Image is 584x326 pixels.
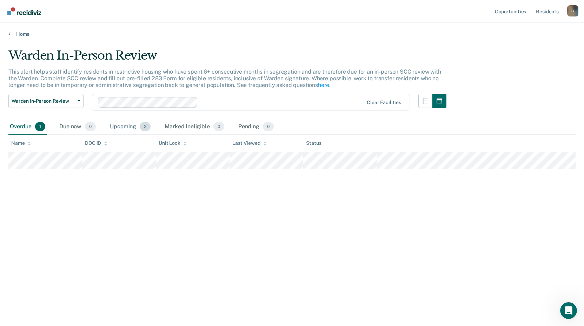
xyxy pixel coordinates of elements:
div: Last Viewed [232,140,266,146]
img: Recidiviz [7,7,41,15]
div: G [567,5,578,16]
iframe: Intercom live chat [560,302,577,319]
div: Marked Ineligible0 [163,119,226,135]
span: 0 [263,122,274,131]
div: Pending0 [237,119,275,135]
div: Warden In-Person Review [8,48,446,68]
p: This alert helps staff identify residents in restrictive housing who have spent 6+ consecutive mo... [8,68,441,88]
div: Clear facilities [367,100,401,106]
span: 1 [35,122,45,131]
button: Warden In-Person Review [8,94,84,108]
div: Status [306,140,321,146]
span: 0 [213,122,224,131]
div: Due now0 [58,119,97,135]
span: 2 [140,122,151,131]
div: Upcoming2 [108,119,152,135]
span: Warden In-Person Review [12,98,75,104]
div: Unit Lock [159,140,187,146]
button: Profile dropdown button [567,5,578,16]
span: 0 [85,122,96,131]
div: DOC ID [85,140,107,146]
div: Overdue1 [8,119,47,135]
div: Name [11,140,31,146]
a: here [318,82,329,88]
a: Home [8,31,576,37]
